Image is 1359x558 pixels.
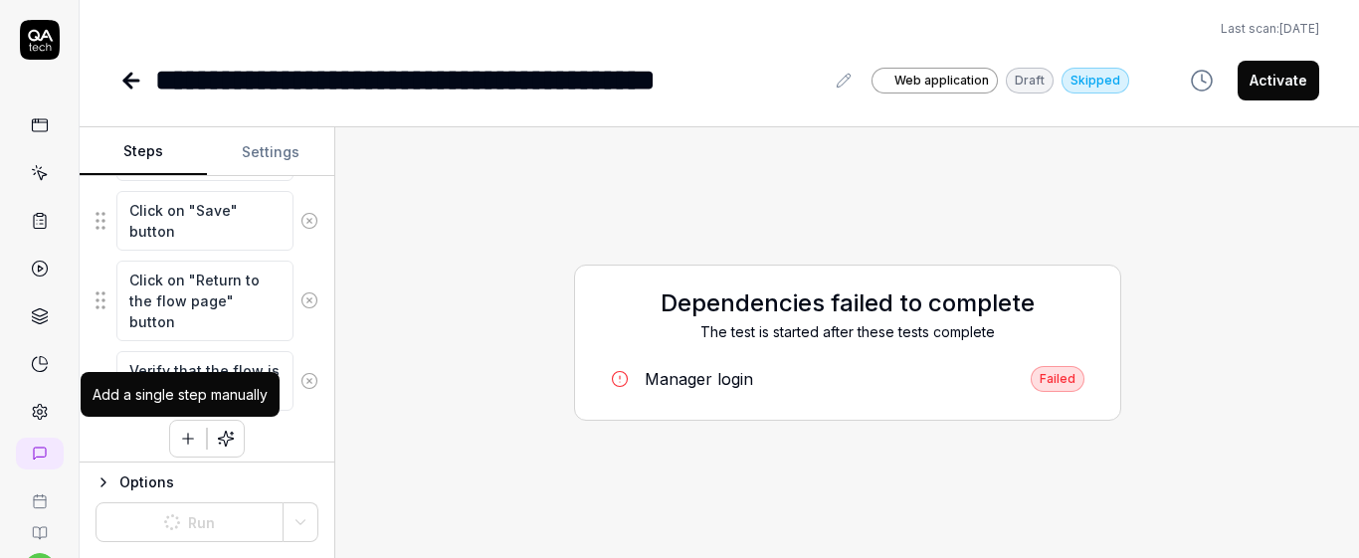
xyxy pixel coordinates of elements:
[293,361,325,401] button: Remove step
[8,509,71,541] a: Documentation
[1221,20,1319,38] button: Last scan:[DATE]
[80,128,207,176] button: Steps
[872,67,998,93] a: Web application
[1006,68,1054,93] div: Draft
[8,477,71,509] a: Book a call with us
[1062,68,1129,93] div: Skipped
[293,201,325,241] button: Remove step
[96,260,318,342] div: Suggestions
[96,190,318,252] div: Suggestions
[119,470,318,494] div: Options
[894,72,989,90] span: Web application
[1178,61,1226,100] button: View version history
[96,502,284,542] button: Run
[595,285,1100,321] h2: Dependencies failed to complete
[645,367,753,391] div: Manager login
[1031,366,1084,392] div: Failed
[16,438,64,469] a: New conversation
[595,358,1100,400] a: Manager loginFailed
[1221,20,1319,38] span: Last scan:
[207,128,334,176] button: Settings
[595,321,1100,342] div: The test is started after these tests complete
[293,280,325,320] button: Remove step
[1238,61,1319,100] button: Activate
[96,470,318,494] button: Options
[96,350,318,412] div: Suggestions
[1279,21,1319,36] time: [DATE]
